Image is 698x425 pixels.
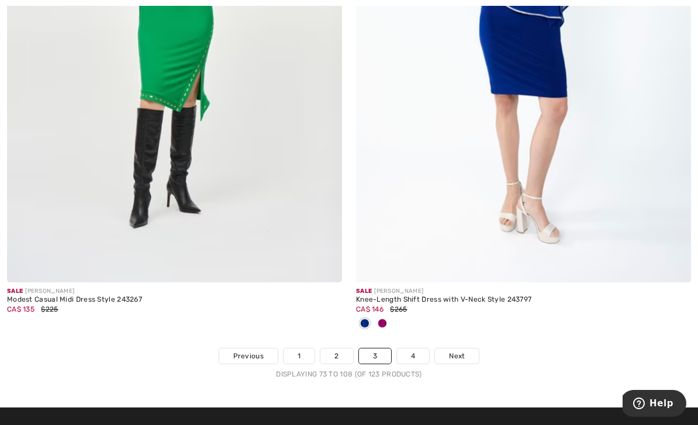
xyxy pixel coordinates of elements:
a: 2 [320,348,353,364]
span: CA$ 135 [7,305,34,313]
a: 1 [284,348,315,364]
div: Modest Casual Midi Dress Style 243267 [7,296,342,304]
iframe: Opens a widget where you can find more information [623,390,686,419]
a: Previous [219,348,278,364]
span: $225 [41,305,58,313]
span: Next [449,351,465,361]
a: 4 [397,348,429,364]
span: Sale [356,288,372,295]
div: [PERSON_NAME] [356,287,691,296]
div: [PERSON_NAME] [7,287,342,296]
a: Next [435,348,479,364]
div: Knee-Length Shift Dress with V-Neck Style 243797 [356,296,691,304]
span: Sale [7,288,23,295]
span: Previous [233,351,264,361]
div: Royal Sapphire 163 [356,315,374,334]
a: 3 [359,348,391,364]
span: CA$ 146 [356,305,383,313]
div: Empress [374,315,391,334]
span: $265 [390,305,407,313]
